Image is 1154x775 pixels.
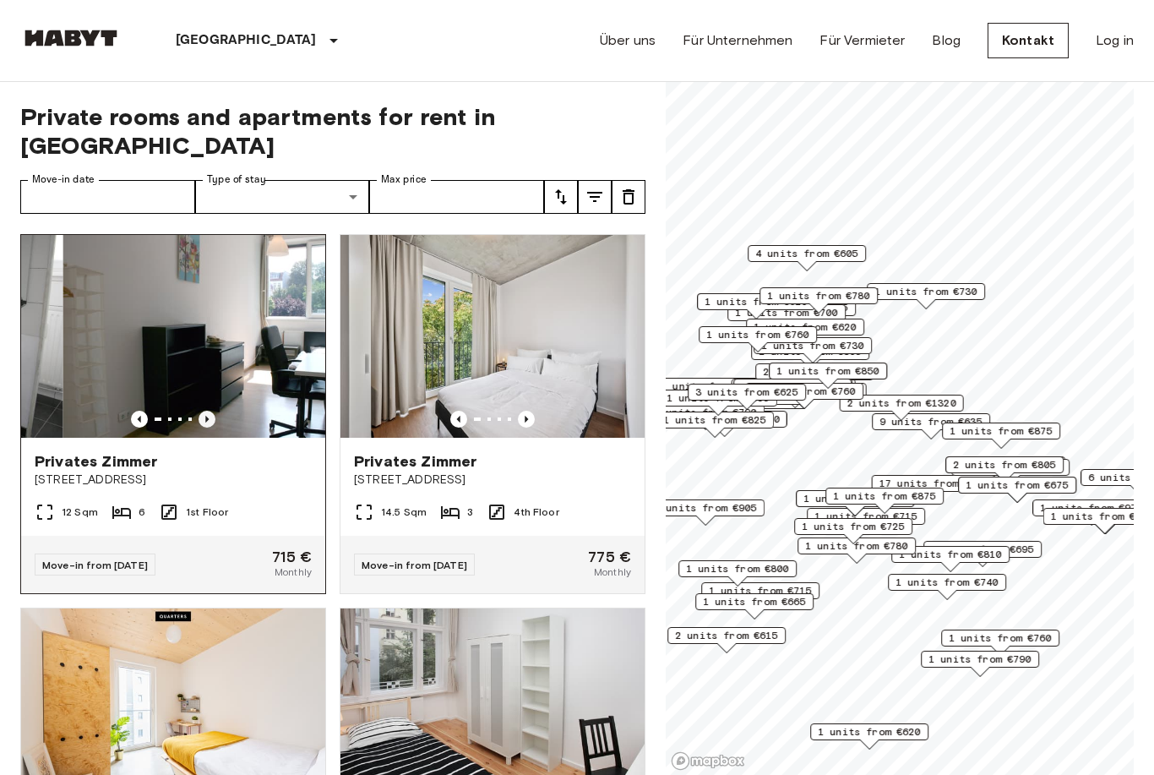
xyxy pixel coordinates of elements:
[745,383,863,409] div: Map marker
[755,363,874,390] div: Map marker
[751,343,869,369] div: Map marker
[953,457,1056,472] span: 2 units from €805
[805,538,908,554] span: 1 units from €780
[683,30,792,51] a: Für Unternehmen
[139,505,145,520] span: 6
[176,30,317,51] p: [GEOGRAPHIC_DATA]
[42,559,148,571] span: Move-in from [DATE]
[825,488,944,514] div: Map marker
[32,172,95,187] label: Move-in date
[578,180,612,214] button: tune
[767,288,870,303] span: 1 units from €780
[35,472,312,488] span: [STREET_ADDRESS]
[755,246,858,261] span: 4 units from €605
[20,102,645,160] span: Private rooms and apartments for rent in [GEOGRAPHIC_DATA]
[703,594,806,609] span: 1 units from €665
[879,476,988,491] span: 17 units from €720
[833,488,936,504] span: 1 units from €875
[697,293,815,319] div: Map marker
[814,509,917,524] span: 1 units from €715
[966,478,1069,493] span: 1 units from €675
[656,412,774,438] div: Map marker
[840,395,964,421] div: Map marker
[874,284,977,299] span: 1 units from €730
[923,541,1042,567] div: Map marker
[695,593,814,619] div: Map marker
[272,549,312,565] span: 715 €
[131,411,148,428] button: Previous image
[35,451,157,472] span: Privates Zimmer
[891,546,1010,572] div: Map marker
[20,30,122,46] img: Habyt
[776,363,879,379] span: 1 units from €850
[847,396,956,411] span: 2 units from €1320
[199,411,215,428] button: Previous image
[671,412,780,427] span: 1 units from €1200
[600,30,656,51] a: Über uns
[588,549,631,565] span: 775 €
[746,319,864,345] div: Map marker
[688,384,806,410] div: Map marker
[759,287,878,314] div: Map marker
[748,245,866,271] div: Map marker
[667,390,770,406] span: 1 units from €895
[62,505,98,520] span: 12 Sqm
[467,505,473,520] span: 3
[207,172,266,187] label: Type of stay
[761,338,864,353] span: 1 units from €730
[888,574,1006,600] div: Map marker
[340,234,645,594] a: Marketing picture of unit DE-01-259-018-03QPrevious imagePrevious imagePrivates Zimmer[STREET_ADD...
[872,413,990,439] div: Map marker
[699,326,817,352] div: Map marker
[796,490,914,516] div: Map marker
[275,565,312,580] span: Monthly
[646,499,765,526] div: Map marker
[594,565,631,580] span: Monthly
[754,319,857,335] span: 1 units from €620
[381,505,427,520] span: 14.5 Sqm
[931,542,1034,557] span: 2 units from €695
[709,583,812,598] span: 1 units from €715
[654,500,757,516] span: 1 units from €905
[706,327,809,342] span: 1 units from €760
[732,379,856,405] div: Map marker
[705,294,808,309] span: 1 units from €620
[941,630,1059,656] div: Map marker
[678,560,797,587] div: Map marker
[20,234,326,594] a: Previous imagePrevious imagePrivates Zimmer[STREET_ADDRESS]12 Sqm61st FloorMove-in from [DATE]715...
[667,627,786,653] div: Map marker
[794,518,912,544] div: Map marker
[819,30,905,51] a: Für Vermieter
[769,363,887,389] div: Map marker
[663,411,787,437] div: Map marker
[1032,499,1151,526] div: Map marker
[818,724,921,740] span: 1 units from €620
[921,651,1039,677] div: Map marker
[753,384,856,399] span: 2 units from €760
[514,505,558,520] span: 4th Floor
[340,235,645,438] img: Marketing picture of unit DE-01-259-018-03Q
[988,23,1069,58] a: Kontakt
[810,723,928,750] div: Map marker
[802,519,905,534] span: 1 units from €725
[20,180,195,214] input: Choose date
[928,652,1032,667] span: 1 units from €790
[63,235,367,438] img: Marketing picture of unit DE-01-041-02M
[647,378,771,404] div: Map marker
[741,379,844,395] span: 3 units from €655
[733,379,852,405] div: Map marker
[895,575,999,590] span: 1 units from €740
[362,559,467,571] span: Move-in from [DATE]
[867,283,985,309] div: Map marker
[671,751,745,771] a: Mapbox logo
[544,180,578,214] button: tune
[899,547,1002,562] span: 1 units from €810
[958,477,1076,503] div: Map marker
[695,385,798,400] span: 3 units from €625
[354,472,631,488] span: [STREET_ADDRESS]
[354,451,476,472] span: Privates Zimmer
[932,30,961,51] a: Blog
[945,456,1064,483] div: Map marker
[1096,30,1134,51] a: Log in
[186,505,228,520] span: 1st Floor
